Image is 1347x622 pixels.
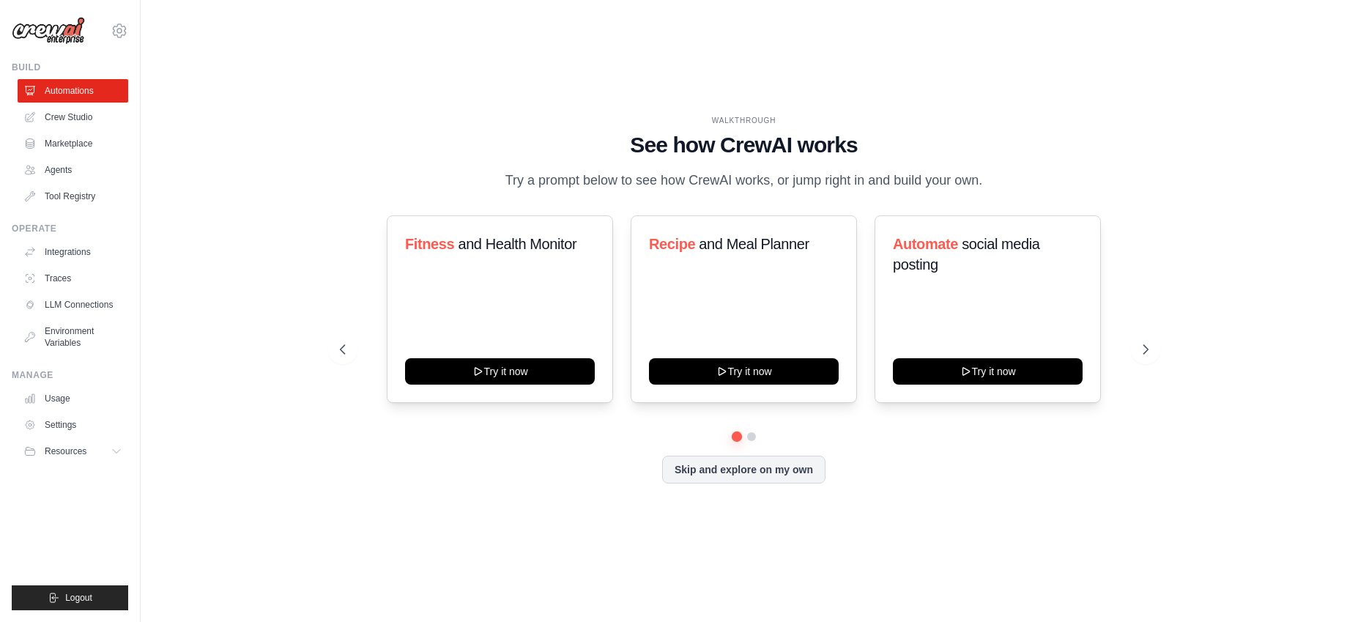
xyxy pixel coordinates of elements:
span: Fitness [405,236,454,252]
p: Try a prompt below to see how CrewAI works, or jump right in and build your own. [498,170,990,191]
span: and Meal Planner [699,236,809,252]
button: Skip and explore on my own [662,456,825,484]
button: Try it now [893,358,1083,385]
a: Marketplace [18,132,128,155]
div: WALKTHROUGH [340,115,1149,126]
a: LLM Connections [18,293,128,316]
button: Logout [12,585,128,610]
span: social media posting [893,236,1040,273]
div: Manage [12,369,128,381]
a: Agents [18,158,128,182]
img: Logo [12,17,85,45]
span: Logout [65,592,92,604]
span: Recipe [649,236,695,252]
span: Automate [893,236,958,252]
h1: See how CrewAI works [340,132,1149,158]
a: Integrations [18,240,128,264]
div: Build [12,62,128,73]
button: Try it now [405,358,595,385]
a: Environment Variables [18,319,128,355]
a: Traces [18,267,128,290]
span: Resources [45,445,86,457]
a: Usage [18,387,128,410]
a: Automations [18,79,128,103]
a: Crew Studio [18,105,128,129]
span: and Health Monitor [458,236,576,252]
button: Try it now [649,358,839,385]
button: Resources [18,440,128,463]
a: Settings [18,413,128,437]
a: Tool Registry [18,185,128,208]
div: Operate [12,223,128,234]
